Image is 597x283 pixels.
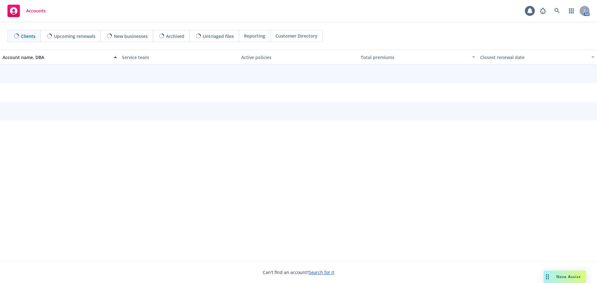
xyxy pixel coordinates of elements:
span: Clients [21,33,35,39]
span: New businesses [114,33,148,39]
div: Total premiums [361,54,468,61]
span: Customer Directory [275,33,317,39]
span: Accounts [26,8,46,13]
button: Active policies [239,50,358,65]
div: Active policies [241,54,356,61]
span: Archived [166,33,184,39]
button: Total premiums [358,50,478,65]
span: Can't find an account? [263,269,334,276]
a: Search for it [309,269,334,275]
div: Service team [122,54,236,61]
span: Upcoming renewals [54,33,95,39]
div: Drag to move [544,271,551,283]
a: Switch app [565,5,578,17]
div: Closest renewal date [480,54,588,61]
span: Reporting [244,33,265,39]
div: Account name, DBA [2,54,110,61]
span: Untriaged files [203,33,234,39]
a: Accounts [5,2,48,20]
button: Service team [119,50,239,65]
button: Nova Assist [544,271,586,283]
a: Search [551,5,563,17]
button: Closest renewal date [478,50,597,65]
a: Report a Bug [537,5,549,17]
span: Nova Assist [556,274,581,279]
